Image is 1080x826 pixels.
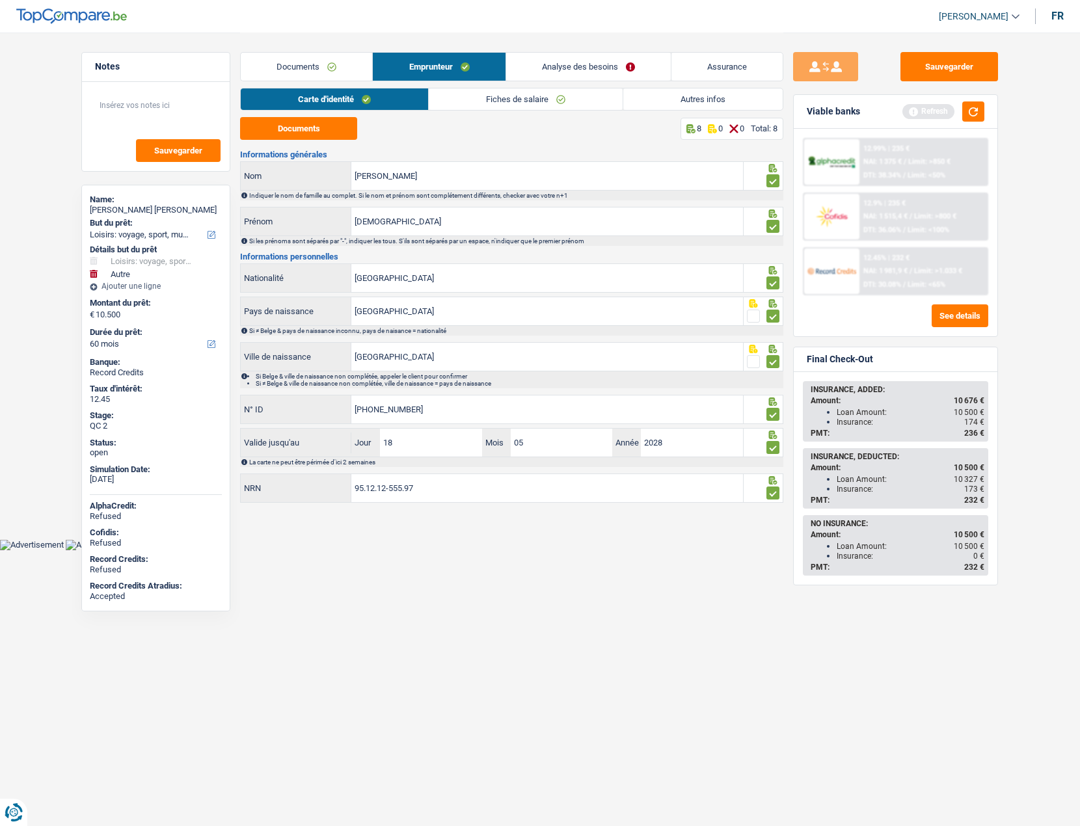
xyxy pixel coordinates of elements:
[351,474,743,502] input: 12.12.12-123.12
[249,192,782,199] div: Indiquer le nom de famille au complet. Si le nom et prénom sont complétement différents, checker ...
[511,429,612,457] input: MM
[863,171,901,180] span: DTI: 38.34%
[16,8,127,24] img: TopCompare Logo
[90,538,222,548] div: Refused
[241,395,351,423] label: N° ID
[241,162,351,190] label: Nom
[863,254,910,262] div: 12.45% | 232 €
[908,157,951,166] span: Limit: >850 €
[249,327,782,334] div: Si ≠ Belge & pays de naissance inconnu, pays de naisance = nationalité
[837,408,984,417] div: Loan Amount:
[914,267,962,275] span: Limit: >1.033 €
[964,485,984,494] span: 173 €
[954,463,984,472] span: 10 500 €
[90,421,222,431] div: QC 2
[90,410,222,421] div: Stage:
[807,354,873,365] div: Final Check-Out
[954,542,984,551] span: 10 500 €
[863,226,901,234] span: DTI: 36.06%
[90,447,222,458] div: open
[241,474,351,502] label: NRN
[90,327,219,338] label: Durée du prêt:
[351,395,743,423] input: 590-1234567-89
[908,226,949,234] span: Limit: <100%
[90,218,219,228] label: But du prêt:
[939,11,1008,22] span: [PERSON_NAME]
[837,418,984,427] div: Insurance:
[256,373,782,380] li: Si Belge & ville de naissance non complétée, appeler le client pour confirmer
[807,106,860,117] div: Viable banks
[240,252,783,261] h3: Informations personnelles
[863,144,910,153] div: 12.99% | 235 €
[90,357,222,367] div: Banque:
[740,124,744,133] p: 0
[90,367,222,378] div: Record Credits
[914,212,956,220] span: Limit: >800 €
[811,396,984,405] div: Amount:
[240,117,357,140] button: Documents
[90,591,222,602] div: Accepted
[1051,10,1064,22] div: fr
[964,496,984,505] span: 232 €
[482,429,511,457] label: Mois
[811,463,984,472] div: Amount:
[954,408,984,417] span: 10 500 €
[351,297,743,325] input: Belgique
[811,429,984,438] div: PMT:
[241,207,351,235] label: Prénom
[90,384,222,394] div: Taux d'intérêt:
[908,171,945,180] span: Limit: <50%
[807,204,856,228] img: Cofidis
[641,429,742,457] input: AAAA
[964,418,984,427] span: 174 €
[90,298,219,308] label: Montant du prêt:
[751,124,777,133] div: Total: 8
[90,554,222,565] div: Record Credits:
[380,429,481,457] input: JJ
[811,385,984,394] div: INSURANCE, ADDED:
[837,475,984,484] div: Loan Amount:
[90,565,222,575] div: Refused
[932,304,988,327] button: See details
[903,226,906,234] span: /
[90,438,222,448] div: Status:
[240,150,783,159] h3: Informations générales
[973,552,984,561] span: 0 €
[811,496,984,505] div: PMT:
[90,464,222,475] div: Simulation Date:
[964,429,984,438] span: 236 €
[90,474,222,485] div: [DATE]
[910,212,912,220] span: /
[964,563,984,572] span: 232 €
[954,475,984,484] span: 10 327 €
[66,540,129,550] img: Advertisement
[863,157,902,166] span: NAI: 1 375 €
[90,501,222,511] div: AlphaCredit:
[154,146,202,155] span: Sauvegarder
[900,52,998,81] button: Sauvegarder
[811,452,984,461] div: INSURANCE, DEDUCTED:
[506,53,671,81] a: Analyse des besoins
[241,297,351,325] label: Pays de naissance
[903,280,906,289] span: /
[241,53,372,81] a: Documents
[612,429,641,457] label: Année
[811,563,984,572] div: PMT:
[241,88,428,110] a: Carte d'identité
[90,310,94,320] span: €
[256,380,782,387] li: Si ≠ Belge & ville de naissance non complétée, ville de naissance = pays de naissance
[249,459,782,466] div: La carte ne peut être périmée d'ici 2 semaines
[697,124,701,133] p: 8
[837,485,984,494] div: Insurance:
[904,157,906,166] span: /
[837,542,984,551] div: Loan Amount:
[90,194,222,205] div: Name:
[718,124,723,133] p: 0
[95,61,217,72] h5: Notes
[863,212,908,220] span: NAI: 1 515,4 €
[863,280,901,289] span: DTI: 30.08%
[90,581,222,591] div: Record Credits Atradius:
[811,519,984,528] div: NO INSURANCE:
[90,511,222,522] div: Refused
[671,53,783,81] a: Assurance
